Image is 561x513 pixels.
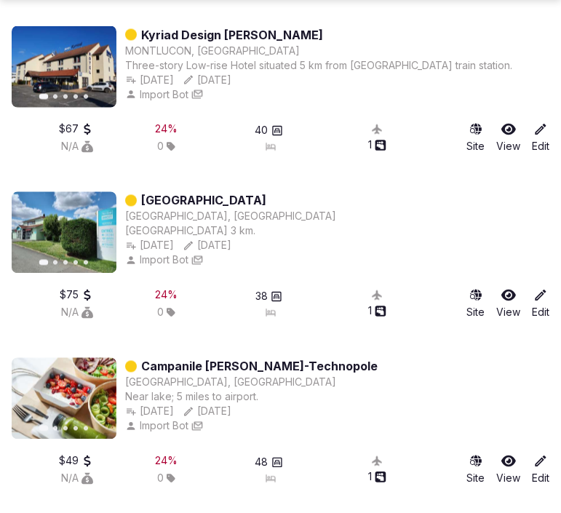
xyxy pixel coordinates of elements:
button: 1 [368,470,386,485]
div: Near lake; 5 miles to airport. [125,390,378,405]
img: Featured image for Kyriad Hotel Saintes [12,192,116,274]
div: 24 % [155,122,178,137]
a: Site [466,122,485,154]
button: 24% [155,454,178,469]
button: 1 [368,138,386,153]
button: 24% [155,122,178,137]
button: Go to slide 3 [63,95,68,99]
button: 38 [255,290,282,304]
span: Import Bot [140,253,188,268]
a: Edit [532,454,549,486]
button: [DATE] [183,239,231,253]
button: [DATE] [183,405,231,419]
button: $67 [59,122,93,137]
button: Go to slide 2 [53,426,57,431]
button: Go to slide 3 [63,426,68,431]
button: [GEOGRAPHIC_DATA], [GEOGRAPHIC_DATA] [125,210,336,224]
button: Go to slide 4 [73,426,78,431]
div: 24 % [155,454,178,469]
button: Go to slide 1 [39,260,49,266]
div: Three-story Low-rise Hotel situated 5 km from [GEOGRAPHIC_DATA] train station. [125,58,512,73]
span: 0 [157,140,164,154]
button: Go to slide 5 [84,261,88,265]
button: 24% [155,288,178,303]
button: Go to slide 4 [73,95,78,99]
button: 40 [255,124,283,138]
span: 38 [255,290,268,304]
button: [DATE] [125,239,174,253]
a: View [496,122,520,154]
span: Import Bot [140,87,188,102]
a: Campanile [PERSON_NAME]-Technopole [141,358,378,375]
a: [GEOGRAPHIC_DATA] [141,192,266,210]
button: [DATE] [125,405,174,419]
button: [DATE] [183,73,231,87]
button: N/A [61,306,93,320]
div: 24 % [155,288,178,303]
button: Go to slide 1 [39,426,49,432]
button: Go to slide 3 [63,261,68,265]
a: Edit [532,122,549,154]
a: View [496,288,520,320]
span: 0 [157,472,164,486]
button: $75 [60,288,93,303]
button: $49 [59,454,93,469]
a: Edit [532,288,549,320]
button: MONTLUCON, [GEOGRAPHIC_DATA] [125,44,300,58]
button: Import Bot [125,87,188,102]
button: N/A [61,140,93,154]
button: Go to slide 5 [84,95,88,99]
button: Go to slide 4 [73,261,78,265]
button: Go to slide 5 [84,426,88,431]
a: Kyriad Design [PERSON_NAME] [141,26,323,44]
img: Featured image for Campanile Metz-Technopole [12,358,116,440]
span: 40 [255,124,268,138]
button: 48 [255,456,283,470]
span: 0 [157,306,164,320]
span: Import Bot [140,419,188,434]
button: Import Bot [125,253,188,268]
button: [DATE] [125,73,174,87]
a: Site [466,288,485,320]
a: Site [466,454,485,486]
img: Featured image for Kyriad Design Enzo Montlucon [12,26,116,108]
a: View [496,454,520,486]
button: Import Bot [125,419,188,434]
button: [GEOGRAPHIC_DATA], [GEOGRAPHIC_DATA] [125,375,336,390]
span: 48 [255,456,268,470]
button: Go to slide 1 [39,94,49,100]
button: 1 [368,304,386,319]
button: N/A [61,472,93,486]
button: Go to slide 2 [53,95,57,99]
button: Go to slide 2 [53,261,57,265]
div: [GEOGRAPHIC_DATA] 3 km. [125,224,336,239]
